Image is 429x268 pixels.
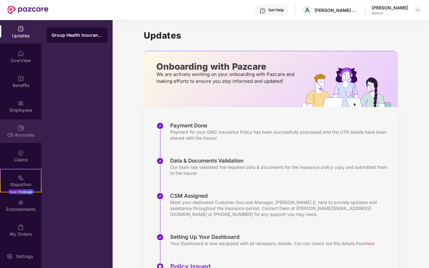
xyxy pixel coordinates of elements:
div: Group Health Insurance [52,32,103,38]
img: svg+xml;base64,PHN2ZyBpZD0iRW1wbG95ZWVzIiB4bWxucz0iaHR0cDovL3d3dy53My5vcmcvMjAwMC9zdmciIHdpZHRoPS... [18,100,24,106]
img: svg+xml;base64,PHN2ZyBpZD0iU3RlcC1Eb25lLTMyeDMyIiB4bWxucz0iaHR0cDovL3d3dy53My5vcmcvMjAwMC9zdmciIH... [156,192,164,200]
span: A [305,6,309,14]
div: [PERSON_NAME] [372,5,408,11]
h1: Updates [144,30,398,41]
div: Our team has validated the required data & documents for the insurance policy copy and submitted ... [170,164,392,176]
span: here [365,241,375,246]
div: [PERSON_NAME] AGRI GENETICS [315,7,359,13]
img: svg+xml;base64,PHN2ZyB4bWxucz0iaHR0cDovL3d3dy53My5vcmcvMjAwMC9zdmciIHdpZHRoPSIyMSIgaGVpZ2h0PSIyMC... [18,174,24,181]
img: New Pazcare Logo [8,6,48,14]
img: svg+xml;base64,PHN2ZyBpZD0iQmVuZWZpdHMiIHhtbG5zPSJodHRwOi8vd3d3LnczLm9yZy8yMDAwL3N2ZyIgd2lkdGg9Ij... [18,75,24,82]
div: Admin [372,11,408,16]
div: Payment Done [170,122,392,129]
div: Data & Documents Validation [170,157,392,164]
img: svg+xml;base64,PHN2ZyBpZD0iVXBkYXRlZCIgeG1sbnM9Imh0dHA6Ly93d3cudzMub3JnLzIwMDAvc3ZnIiB3aWR0aD0iMj... [18,26,24,32]
div: Payment for your GMC Insurance Policy has been successfully processed and the UTR details have be... [170,129,392,141]
img: svg+xml;base64,PHN2ZyBpZD0iRW5kb3JzZW1lbnRzIiB4bWxucz0iaHR0cDovL3d3dy53My5vcmcvMjAwMC9zdmciIHdpZH... [18,199,24,206]
div: Your Dashboard is now equipped with all necessary details. You can check out the details from [170,240,375,246]
img: svg+xml;base64,PHN2ZyBpZD0iU3RlcC1Eb25lLTMyeDMyIiB4bWxucz0iaHR0cDovL3d3dy53My5vcmcvMjAwMC9zdmciIH... [156,157,164,165]
p: Onboarding with Pazcare [156,64,296,69]
img: svg+xml;base64,PHN2ZyBpZD0iTXlfT3JkZXJzIiBkYXRhLW5hbWU9Ik15IE9yZGVycyIgeG1sbnM9Imh0dHA6Ly93d3cudz... [18,224,24,230]
div: Meet your dedicated Customer Success Manager, [PERSON_NAME] S, here to provide updates and assist... [170,199,392,217]
img: svg+xml;base64,PHN2ZyBpZD0iSGVscC0zMngzMiIgeG1sbnM9Imh0dHA6Ly93d3cudzMub3JnLzIwMDAvc3ZnIiB3aWR0aD... [259,8,266,14]
div: CSM Assigned [170,192,392,199]
div: Stepathon [1,181,41,188]
div: Settings [14,253,35,260]
img: svg+xml;base64,PHN2ZyBpZD0iSG9tZSIgeG1sbnM9Imh0dHA6Ly93d3cudzMub3JnLzIwMDAvc3ZnIiB3aWR0aD0iMjAiIG... [18,51,24,57]
p: We are actively working on your onboarding with Pazcare and making efforts to ensure you stay inf... [156,71,296,85]
img: svg+xml;base64,PHN2ZyBpZD0iRHJvcGRvd24tMzJ4MzIiIHhtbG5zPSJodHRwOi8vd3d3LnczLm9yZy8yMDAwL3N2ZyIgd2... [415,8,420,13]
div: New Challenge [8,189,34,194]
img: hrOnboarding [302,67,398,107]
img: svg+xml;base64,PHN2ZyBpZD0iU2V0dGluZy0yMHgyMCIgeG1sbnM9Imh0dHA6Ly93d3cudzMub3JnLzIwMDAvc3ZnIiB3aW... [7,253,13,260]
div: Get Help [268,8,284,13]
img: svg+xml;base64,PHN2ZyBpZD0iQ0RfQWNjb3VudHMiIGRhdGEtbmFtZT0iQ0QgQWNjb3VudHMiIHhtbG5zPSJodHRwOi8vd3... [18,125,24,131]
img: svg+xml;base64,PHN2ZyBpZD0iQ2xhaW0iIHhtbG5zPSJodHRwOi8vd3d3LnczLm9yZy8yMDAwL3N2ZyIgd2lkdGg9IjIwIi... [18,150,24,156]
img: svg+xml;base64,PHN2ZyBpZD0iU3RlcC1Eb25lLTMyeDMyIiB4bWxucz0iaHR0cDovL3d3dy53My5vcmcvMjAwMC9zdmciIH... [156,233,164,241]
img: svg+xml;base64,PHN2ZyBpZD0iU3RlcC1Eb25lLTMyeDMyIiB4bWxucz0iaHR0cDovL3d3dy53My5vcmcvMjAwMC9zdmciIH... [156,122,164,130]
div: Setting Up Your Dashboard [170,233,375,240]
